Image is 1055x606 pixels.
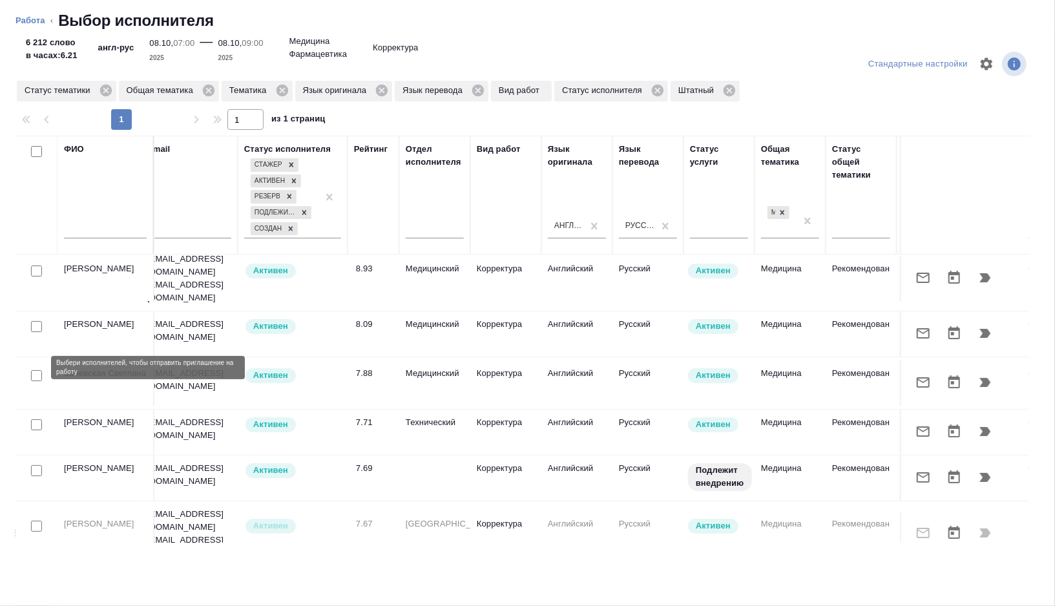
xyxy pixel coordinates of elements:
div: 7.69 [356,462,393,475]
div: Статус тематики [17,81,116,101]
button: Отправить предложение о работе [908,262,939,293]
button: Открыть календарь загрузки [939,416,970,447]
td: Русский [612,410,684,455]
p: Активен [696,264,731,277]
p: Корректура [477,367,535,380]
div: 7.88 [356,367,393,380]
td: Рекомендован [826,455,897,501]
div: Рядовой исполнитель: назначай с учетом рейтинга [244,318,341,335]
div: Язык оригинала [295,81,393,101]
button: Продолжить [970,462,1001,493]
td: Русский [612,455,684,501]
td: Английский [541,360,612,406]
td: [PERSON_NAME] [57,455,154,501]
p: Активен [253,320,288,333]
div: Стажер, Активен, Резерв, Подлежит внедрению, Создан [249,205,313,221]
p: Статус тематики [25,84,95,97]
div: Язык оригинала [548,143,606,169]
p: 08.10, [149,38,173,48]
p: [EMAIL_ADDRESS][DOMAIN_NAME] [147,508,231,534]
p: Активен [253,519,288,532]
div: Статус общей тематики [832,143,890,182]
nav: breadcrumb [16,10,1039,31]
a: Работа [16,16,45,25]
p: Тематика [229,84,271,97]
p: Корректура [477,416,535,429]
button: Открыть календарь загрузки [939,262,970,293]
button: Отправить предложение о работе [908,416,939,447]
div: Стажер [251,158,284,172]
p: Язык перевода [402,84,467,97]
td: Медицина [755,311,826,357]
div: Стажер, Активен, Резерв, Подлежит внедрению, Создан [249,221,299,237]
td: Английский [541,511,612,556]
p: Статус исполнителя [562,84,647,97]
td: [PERSON_NAME] [57,311,154,357]
div: Тематика [222,81,293,101]
div: Рядовой исполнитель: назначай с учетом рейтинга [244,416,341,434]
td: Рекомендован [826,410,897,455]
div: Английский [554,220,584,231]
p: Общая тематика [127,84,198,97]
p: Активен [696,519,731,532]
td: Английский [541,256,612,301]
p: Активен [696,320,731,333]
p: Корректура [477,462,535,475]
div: Рядовой исполнитель: назначай с учетом рейтинга [244,367,341,384]
div: Общая тематика [119,81,219,101]
span: из 1 страниц [271,111,326,130]
div: Email [147,143,170,156]
td: [PERSON_NAME] [57,511,154,556]
div: Статус услуги [690,143,748,169]
td: Русский [612,256,684,301]
div: Рейтинг [354,143,388,156]
p: [EMAIL_ADDRESS][DOMAIN_NAME] [147,253,231,278]
div: Язык перевода [395,81,488,101]
td: Залевская Светлана [57,360,154,406]
p: 07:00 [173,38,194,48]
div: Русский [625,220,655,231]
p: Штатный [678,84,718,97]
button: Отправить предложение о работе [908,318,939,349]
td: Медицинский [399,256,470,301]
p: Корректура [373,41,418,54]
p: Активен [253,418,288,431]
td: Медицинский [399,311,470,357]
td: Медицина [755,256,826,301]
p: [EMAIL_ADDRESS][DOMAIN_NAME] [147,367,231,393]
li: ‹ [50,14,53,27]
div: Рядовой исполнитель: назначай с учетом рейтинга [244,517,341,535]
div: 8.09 [356,318,393,331]
button: Продолжить [970,416,1001,447]
div: — [200,31,213,65]
div: Статус исполнителя [554,81,668,101]
button: Отправить предложение о работе [908,367,939,398]
p: [EMAIL_ADDRESS][DOMAIN_NAME] [147,534,231,559]
div: Активен [251,174,287,188]
p: [EMAIL_ADDRESS][DOMAIN_NAME] [147,278,231,304]
td: [PERSON_NAME] [57,410,154,455]
td: Рекомендован [826,256,897,301]
div: Подлежит внедрению [251,206,297,220]
p: 08.10, [218,38,242,48]
p: [EMAIL_ADDRESS][DOMAIN_NAME] [147,416,231,442]
td: Рекомендован [826,511,897,556]
button: Открыть календарь загрузки [939,462,970,493]
span: Настроить таблицу [971,48,1002,79]
p: Активен [696,418,731,431]
button: Продолжить [970,262,1001,293]
h2: Выбор исполнителя [58,10,214,31]
div: Медицина [768,206,775,220]
td: Технический [399,410,470,455]
button: Продолжить [970,367,1001,398]
td: Английский [541,410,612,455]
td: Рекомендован [826,311,897,357]
p: [EMAIL_ADDRESS][DOMAIN_NAME] [147,318,231,344]
p: Язык оригинала [303,84,371,97]
p: 6 212 слово [26,36,78,49]
td: Английский [541,455,612,501]
p: Активен [253,369,288,382]
p: Корректура [477,517,535,530]
div: split button [865,54,971,74]
div: 7.71 [356,416,393,429]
